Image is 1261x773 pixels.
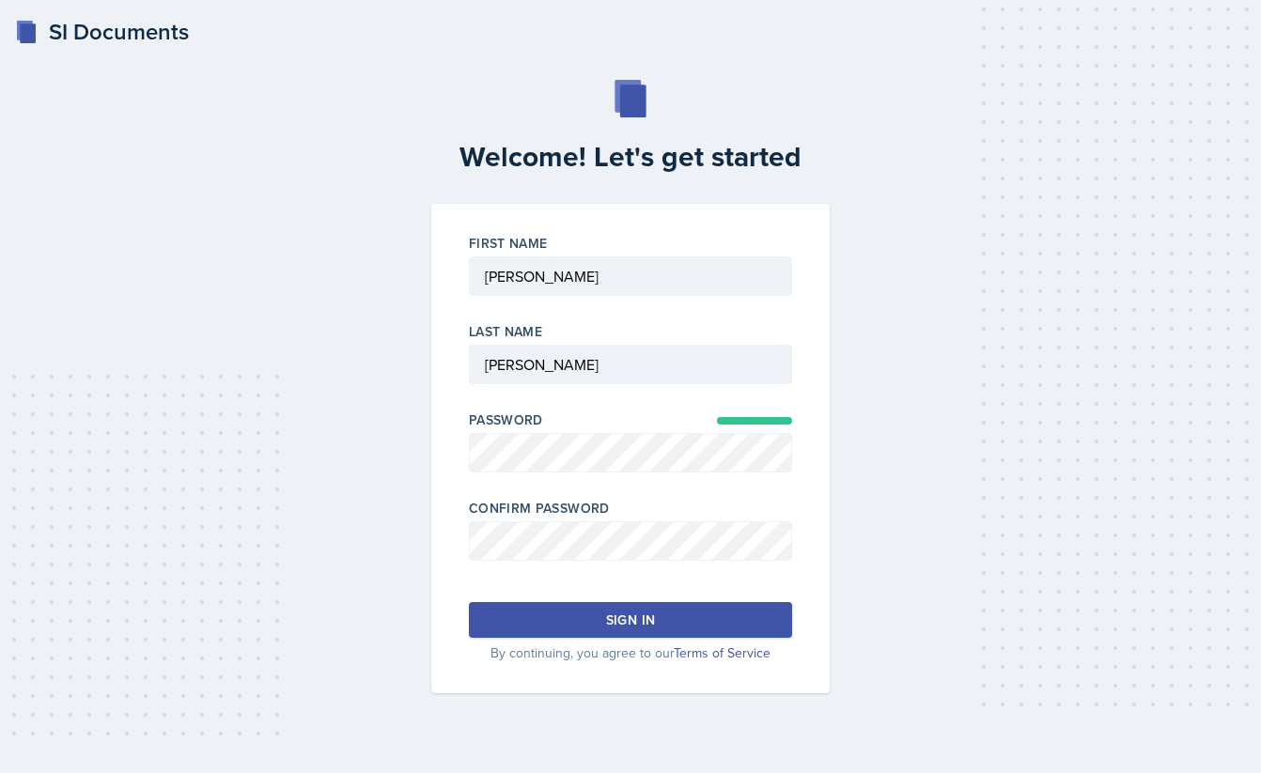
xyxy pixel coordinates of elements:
[469,643,792,663] p: By continuing, you agree to our
[469,234,548,253] label: First Name
[469,345,792,384] input: Last Name
[469,322,542,341] label: Last Name
[469,602,792,638] button: Sign in
[469,499,610,518] label: Confirm Password
[469,256,792,296] input: First Name
[674,643,771,662] a: Terms of Service
[606,611,655,629] div: Sign in
[469,410,543,429] label: Password
[15,15,189,49] a: SI Documents
[420,140,841,174] h2: Welcome! Let's get started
